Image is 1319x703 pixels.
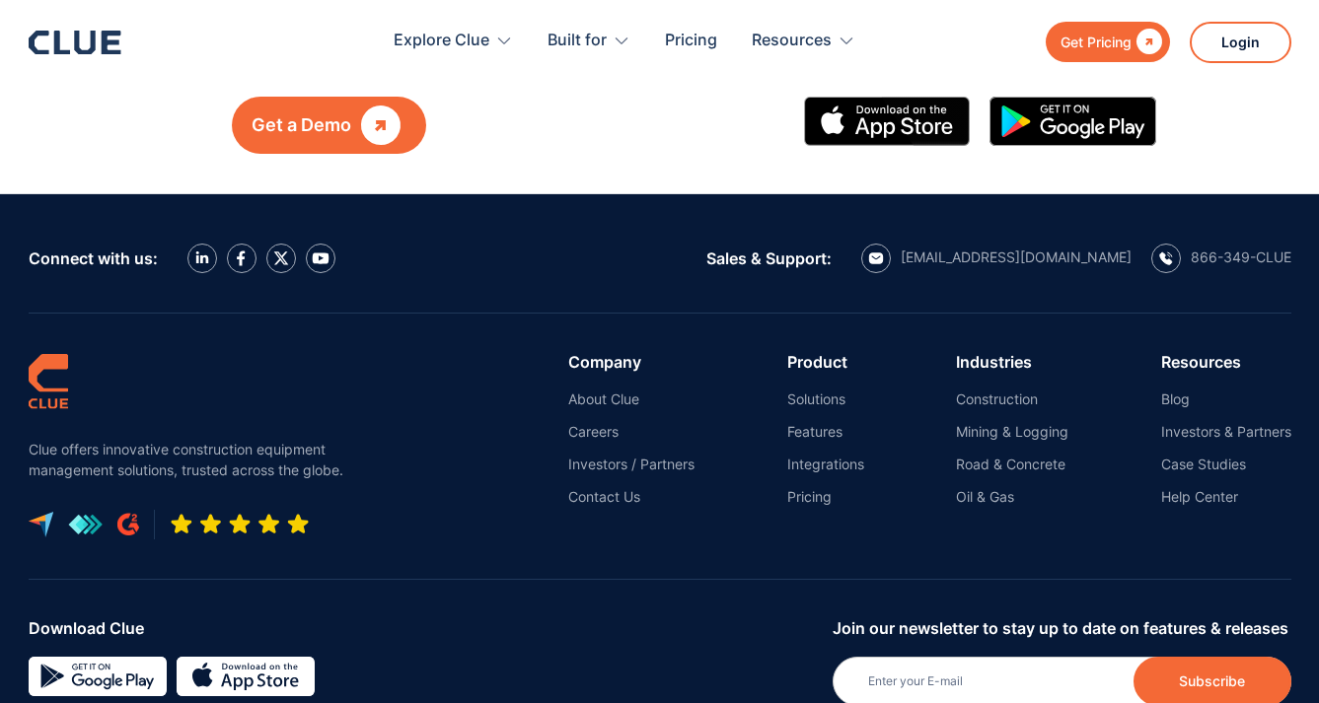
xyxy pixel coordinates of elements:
[177,657,315,696] img: download on the App store
[956,353,1068,371] div: Industries
[1161,423,1291,441] a: Investors & Partners
[195,251,209,264] img: LinkedIn icon
[665,10,717,72] a: Pricing
[548,10,630,72] div: Built for
[868,252,884,264] img: email icon
[787,423,864,441] a: Features
[956,423,1068,441] a: Mining & Logging
[361,112,401,138] div: 
[312,252,330,264] img: YouTube Icon
[861,244,1132,273] a: email icon[EMAIL_ADDRESS][DOMAIN_NAME]
[1191,248,1291,266] div: 866-349-CLUE
[787,353,864,371] div: Product
[117,513,139,536] img: G2 review platform icon
[1159,251,1173,265] img: calling icon
[804,97,971,146] img: Apple Store
[568,353,695,371] div: Company
[752,10,832,72] div: Resources
[956,390,1068,408] a: Construction
[29,657,167,696] img: Google simple icon
[956,456,1068,473] a: Road & Concrete
[1061,30,1132,54] div: Get Pricing
[989,97,1156,146] img: Google simple icon
[752,10,855,72] div: Resources
[273,250,289,266] img: X icon twitter
[252,112,351,138] div: Get a Demo
[1132,30,1162,54] div: 
[787,390,864,408] a: Solutions
[1161,353,1291,371] div: Resources
[1151,244,1291,273] a: calling icon866-349-CLUE
[568,488,695,506] a: Contact Us
[1046,22,1170,62] a: Get Pricing
[29,353,68,409] img: clue logo simple
[237,250,246,266] img: facebook icon
[787,488,864,506] a: Pricing
[568,423,695,441] a: Careers
[964,427,1319,703] iframe: Chat Widget
[787,456,864,473] a: Integrations
[706,249,832,267] div: Sales & Support:
[29,439,354,480] p: Clue offers innovative construction equipment management solutions, trusted across the globe.
[1190,22,1291,63] a: Login
[29,619,818,637] div: Download Clue
[68,514,103,535] img: get app logo
[170,513,310,536] img: Five-star rating icon
[548,10,607,72] div: Built for
[29,249,158,267] div: Connect with us:
[956,488,1068,506] a: Oil & Gas
[232,97,426,154] a: Get a Demo
[568,456,695,473] a: Investors / Partners
[394,10,489,72] div: Explore Clue
[1161,390,1291,408] a: Blog
[394,10,513,72] div: Explore Clue
[568,390,695,408] a: About Clue
[833,619,1291,637] div: Join our newsletter to stay up to date on features & releases
[901,248,1132,266] div: [EMAIL_ADDRESS][DOMAIN_NAME]
[29,512,53,537] img: capterra logo icon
